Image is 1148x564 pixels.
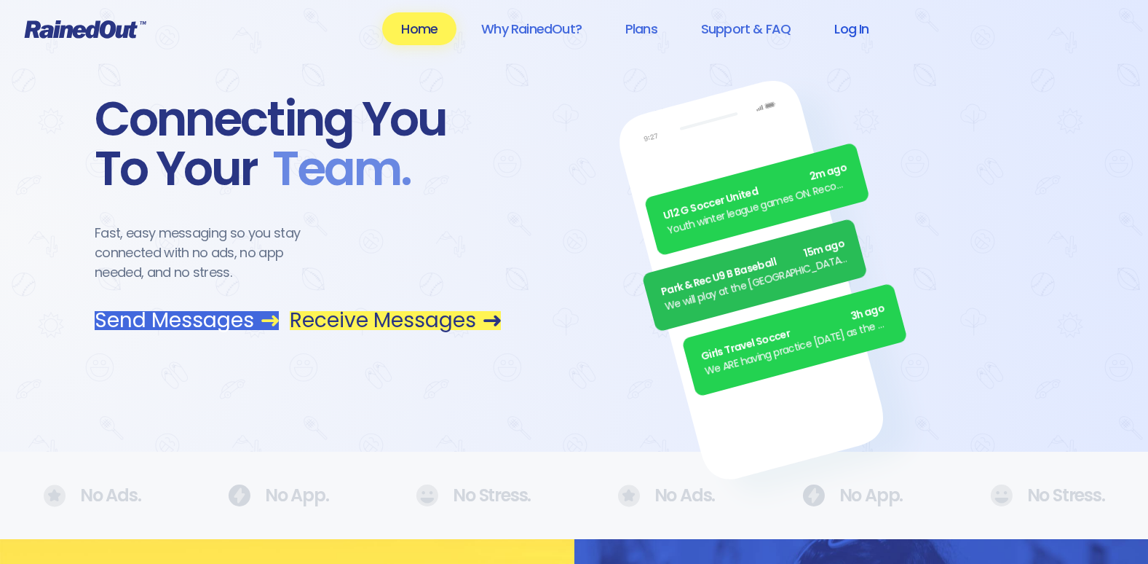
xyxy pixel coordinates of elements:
span: 2m ago [808,160,849,185]
span: 3h ago [849,301,886,325]
div: Fast, easy messaging so you stay connected with no ads, no app needed, and no stress. [95,223,328,282]
a: Why RainedOut? [462,12,601,45]
div: Youth winter league games ON. Recommend running shoes/sneakers for players as option for footwear. [665,175,852,239]
div: No Ads. [618,485,715,507]
a: Receive Messages [290,311,501,330]
div: No App. [228,485,328,506]
img: No Ads. [618,485,640,507]
div: No Stress. [990,485,1104,506]
img: No Ads. [228,485,250,506]
div: Park & Rec U9 B Baseball [660,236,847,300]
a: Support & FAQ [682,12,809,45]
span: Team . [258,144,411,194]
img: No Ads. [416,485,438,506]
a: Send Messages [95,311,279,330]
img: No Ads. [802,485,825,506]
div: U12 G Soccer United [662,160,849,224]
div: No Stress. [416,485,530,506]
a: Home [382,12,456,45]
div: We ARE having practice [DATE] as the sun is finally out. [703,316,890,380]
div: We will play at the [GEOGRAPHIC_DATA]. Wear white, be at the field by 5pm. [663,251,850,315]
a: Plans [606,12,676,45]
div: No App. [802,485,903,506]
div: Connecting You To Your [95,95,501,194]
span: 15m ago [802,236,846,262]
img: No Ads. [990,485,1013,506]
img: No Ads. [44,485,66,507]
a: Log In [815,12,887,45]
div: No Ads. [44,485,140,507]
div: Girls Travel Soccer [700,301,887,365]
